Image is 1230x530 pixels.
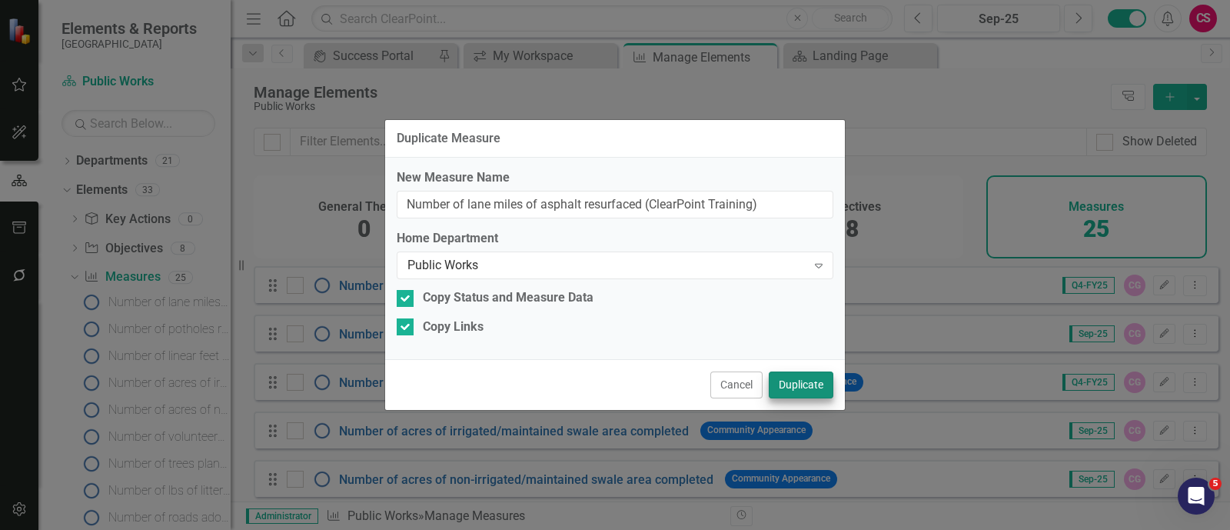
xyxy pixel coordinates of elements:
button: Cancel [710,372,763,398]
div: Duplicate Measure [397,132,500,145]
label: Home Department [397,230,833,248]
div: Public Works [407,257,806,275]
div: Copy Status and Measure Data [423,289,593,307]
div: Copy Links [423,318,484,336]
input: Name [397,191,833,219]
button: Duplicate [769,372,833,398]
span: 5 [1209,478,1222,490]
iframe: Intercom live chat [1178,478,1215,515]
label: New Measure Name [397,169,833,187]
